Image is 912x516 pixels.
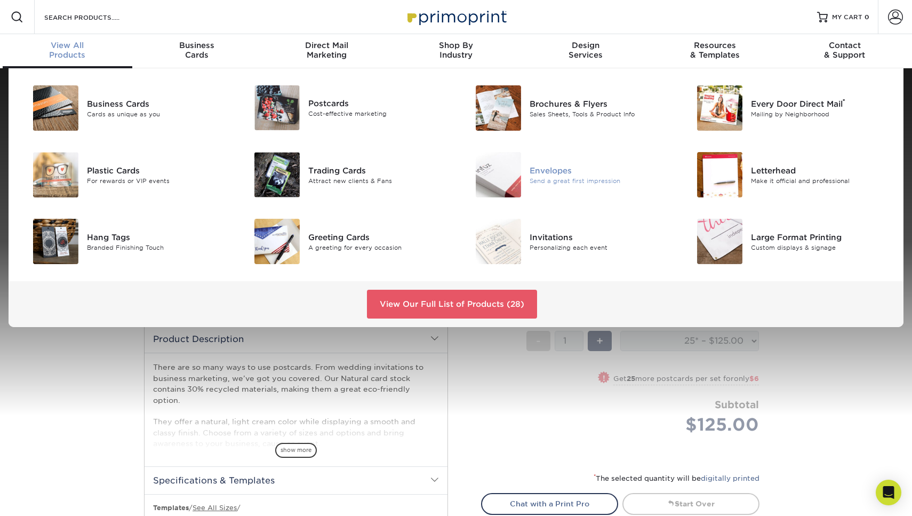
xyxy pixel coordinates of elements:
[243,215,448,268] a: Greeting Cards Greeting Cards A greeting for every occasion
[650,34,780,68] a: Resources& Templates
[254,85,300,130] img: Postcards
[262,41,391,60] div: Marketing
[254,219,300,264] img: Greeting Cards
[521,41,650,60] div: Services
[308,231,448,243] div: Greeting Cards
[243,81,448,134] a: Postcards Postcards Cost-effective marketing
[391,34,521,68] a: Shop ByIndustry
[780,41,909,60] div: & Support
[464,215,669,268] a: Invitations Invitations Personalizing each event
[132,34,262,68] a: BusinessCards
[3,483,91,512] iframe: Google Customer Reviews
[153,504,189,512] b: Templates
[701,474,759,482] a: digitally printed
[21,148,227,202] a: Plastic Cards Plastic Cards For rewards or VIP events
[780,34,909,68] a: Contact& Support
[530,164,669,176] div: Envelopes
[530,231,669,243] div: Invitations
[243,148,448,202] a: Trading Cards Trading Cards Attract new clients & Fans
[622,493,759,514] a: Start Over
[685,148,891,202] a: Letterhead Letterhead Make it official and professional
[530,243,669,252] div: Personalizing each event
[530,176,669,185] div: Send a great first impression
[87,231,227,243] div: Hang Tags
[308,176,448,185] div: Attract new clients & Fans
[87,176,227,185] div: For rewards or VIP events
[308,243,448,252] div: A greeting for every occasion
[391,41,521,60] div: Industry
[650,41,780,50] span: Resources
[751,98,891,109] div: Every Door Direct Mail
[254,152,300,197] img: Trading Cards
[521,41,650,50] span: Design
[367,290,537,319] a: View Our Full List of Products (28)
[33,85,78,131] img: Business Cards
[87,98,227,109] div: Business Cards
[751,176,891,185] div: Make it official and professional
[275,443,317,457] span: show more
[132,41,262,50] span: Business
[751,243,891,252] div: Custom displays & signage
[21,81,227,135] a: Business Cards Business Cards Cards as unique as you
[308,164,448,176] div: Trading Cards
[751,164,891,176] div: Letterhead
[843,98,845,105] sup: ®
[697,152,742,197] img: Letterhead
[3,34,132,68] a: View AllProducts
[464,148,669,202] a: Envelopes Envelopes Send a great first impression
[481,493,618,514] a: Chat with a Print Pro
[3,41,132,60] div: Products
[21,215,227,268] a: Hang Tags Hang Tags Branded Finishing Touch
[87,164,227,176] div: Plastic Cards
[3,41,132,50] span: View All
[87,243,227,252] div: Branded Finishing Touch
[685,215,891,268] a: Large Format Printing Large Format Printing Custom displays & signage
[262,34,391,68] a: Direct MailMarketing
[530,109,669,118] div: Sales Sheets, Tools & Product Info
[403,5,509,28] img: Primoprint
[780,41,909,50] span: Contact
[464,81,669,135] a: Brochures & Flyers Brochures & Flyers Sales Sheets, Tools & Product Info
[697,85,742,131] img: Every Door Direct Mail
[33,152,78,197] img: Plastic Cards
[832,13,862,22] span: MY CART
[476,219,521,264] img: Invitations
[262,41,391,50] span: Direct Mail
[308,98,448,109] div: Postcards
[391,41,521,50] span: Shop By
[751,231,891,243] div: Large Format Printing
[521,34,650,68] a: DesignServices
[87,109,227,118] div: Cards as unique as you
[751,109,891,118] div: Mailing by Neighborhood
[193,504,237,512] a: See All Sizes
[876,480,901,505] div: Open Intercom Messenger
[33,219,78,264] img: Hang Tags
[145,466,447,494] h2: Specifications & Templates
[685,81,891,135] a: Every Door Direct Mail Every Door Direct Mail® Mailing by Neighborhood
[132,41,262,60] div: Cards
[530,98,669,109] div: Brochures & Flyers
[697,219,742,264] img: Large Format Printing
[308,109,448,118] div: Cost-effective marketing
[650,41,780,60] div: & Templates
[865,13,869,21] span: 0
[476,85,521,131] img: Brochures & Flyers
[594,474,759,482] small: The selected quantity will be
[43,11,147,23] input: SEARCH PRODUCTS.....
[476,152,521,197] img: Envelopes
